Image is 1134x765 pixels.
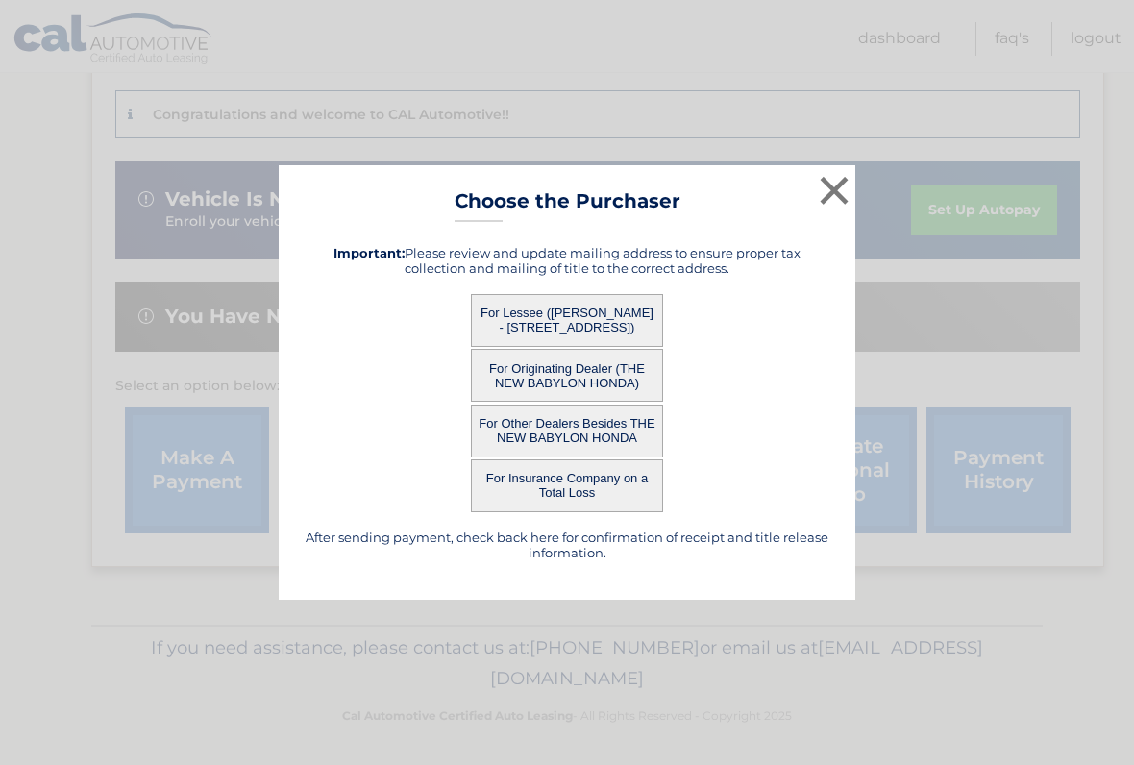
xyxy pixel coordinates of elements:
[471,405,663,457] button: For Other Dealers Besides THE NEW BABYLON HONDA
[815,171,853,210] button: ×
[471,459,663,512] button: For Insurance Company on a Total Loss
[471,349,663,402] button: For Originating Dealer (THE NEW BABYLON HONDA)
[303,245,831,276] h5: Please review and update mailing address to ensure proper tax collection and mailing of title to ...
[471,294,663,347] button: For Lessee ([PERSON_NAME] - [STREET_ADDRESS])
[455,189,680,223] h3: Choose the Purchaser
[333,245,405,260] strong: Important:
[303,530,831,560] h5: After sending payment, check back here for confirmation of receipt and title release information.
